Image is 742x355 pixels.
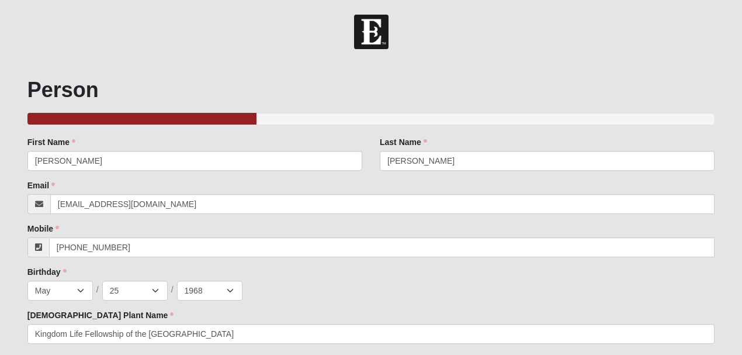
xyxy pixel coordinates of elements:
[27,266,67,278] label: Birthday
[27,223,59,235] label: Mobile
[27,309,174,321] label: [DEMOGRAPHIC_DATA] Plant Name
[27,180,55,191] label: Email
[27,136,75,148] label: First Name
[380,136,427,148] label: Last Name
[354,15,389,49] img: Church of Eleven22 Logo
[171,284,174,297] span: /
[96,284,99,297] span: /
[27,77,715,102] h1: Person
